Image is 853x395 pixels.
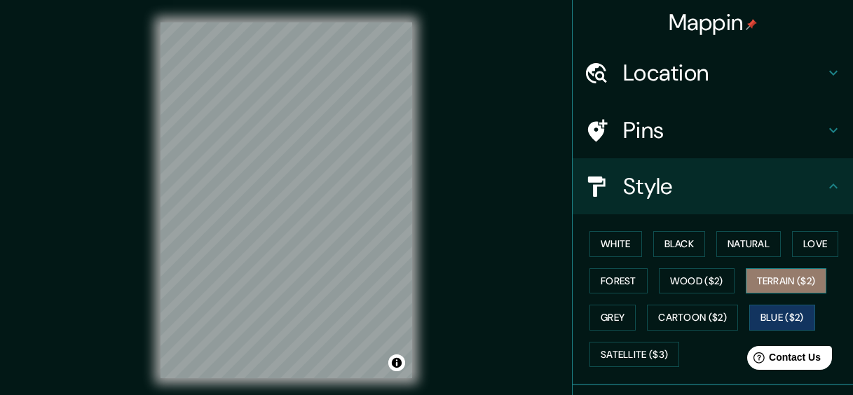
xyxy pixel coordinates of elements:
button: Satellite ($3) [589,342,679,368]
div: Style [573,158,853,214]
button: Grey [589,305,636,331]
button: Love [792,231,838,257]
h4: Pins [623,116,825,144]
h4: Location [623,59,825,87]
iframe: Help widget launcher [728,340,838,380]
button: Forest [589,268,648,294]
button: Terrain ($2) [746,268,827,294]
button: Cartoon ($2) [647,305,738,331]
button: Wood ($2) [659,268,735,294]
button: Natural [716,231,781,257]
button: Toggle attribution [388,354,405,371]
button: Blue ($2) [749,305,815,331]
button: White [589,231,642,257]
div: Pins [573,102,853,158]
h4: Style [623,172,825,200]
div: Location [573,45,853,101]
canvas: Map [161,22,412,378]
img: pin-icon.png [746,19,757,30]
button: Black [653,231,706,257]
h4: Mappin [669,8,758,36]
